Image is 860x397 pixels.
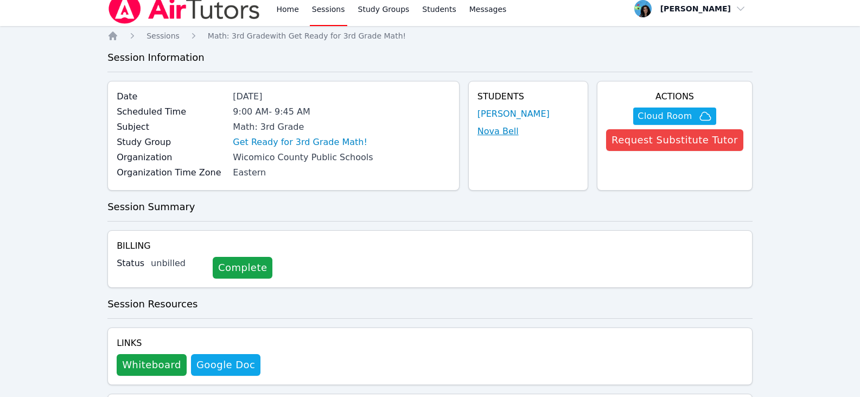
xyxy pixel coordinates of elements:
[117,240,743,253] h4: Billing
[117,354,187,376] button: Whiteboard
[213,257,272,279] a: Complete
[107,30,753,41] nav: Breadcrumb
[233,166,450,179] div: Eastern
[633,108,716,125] button: Cloud Room
[117,105,226,118] label: Scheduled Time
[233,121,450,134] div: Math: 3rd Grade
[191,354,260,376] a: Google Doc
[146,31,180,40] span: Sessions
[233,136,367,149] a: Get Ready for 3rd Grade Math!
[477,108,550,121] a: [PERSON_NAME]
[606,129,743,151] button: Request Substitute Tutor
[469,4,507,15] span: Messages
[107,199,753,215] h3: Session Summary
[146,30,180,41] a: Sessions
[151,257,204,270] div: unbilled
[477,90,579,103] h4: Students
[638,110,692,123] span: Cloud Room
[117,90,226,103] label: Date
[117,337,260,350] h4: Links
[477,125,519,138] a: Nova Bell
[107,297,753,312] h3: Session Resources
[117,166,226,179] label: Organization Time Zone
[117,136,226,149] label: Study Group
[606,90,743,103] h4: Actions
[117,257,144,270] label: Status
[208,30,406,41] a: Math: 3rd Gradewith Get Ready for 3rd Grade Math!
[233,151,450,164] div: Wicomico County Public Schools
[117,121,226,134] label: Subject
[117,151,226,164] label: Organization
[208,31,406,40] span: Math: 3rd Grade with Get Ready for 3rd Grade Math!
[233,105,450,118] div: 9:00 AM - 9:45 AM
[233,90,450,103] div: [DATE]
[107,50,753,65] h3: Session Information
